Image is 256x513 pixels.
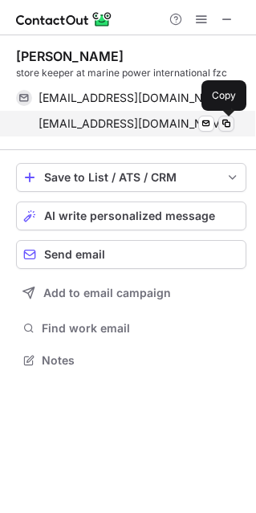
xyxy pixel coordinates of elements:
span: Find work email [42,321,240,336]
span: AI write personalized message [44,210,215,222]
span: Notes [42,353,240,368]
button: Send email [16,240,246,269]
button: save-profile-one-click [16,163,246,192]
span: [EMAIL_ADDRESS][DOMAIN_NAME] [39,116,232,131]
img: ContactOut v5.3.10 [16,10,112,29]
button: Find work email [16,317,246,340]
button: Add to email campaign [16,279,246,307]
div: Save to List / ATS / CRM [44,171,218,184]
button: AI write personalized message [16,202,246,230]
span: Add to email campaign [43,287,171,299]
span: [EMAIL_ADDRESS][DOMAIN_NAME] [39,91,222,105]
div: store keeper at marine power international fzc [16,66,246,80]
span: Send email [44,248,105,261]
button: Notes [16,349,246,372]
div: [PERSON_NAME] [16,48,124,64]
